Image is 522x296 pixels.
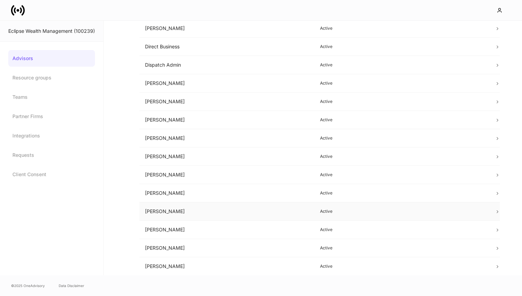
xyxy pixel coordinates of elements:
p: Active [320,154,484,159]
p: Active [320,80,484,86]
a: Integrations [8,127,95,144]
p: Active [320,99,484,104]
p: Active [320,172,484,178]
td: [PERSON_NAME] [139,129,315,147]
td: [PERSON_NAME] [139,239,315,257]
td: Direct Business [139,38,315,56]
p: Active [320,264,484,269]
td: Dispatch Admin [139,56,315,74]
td: [PERSON_NAME] [139,184,315,202]
td: [PERSON_NAME] [139,202,315,221]
a: Data Disclaimer [59,283,84,288]
p: Active [320,26,484,31]
a: Advisors [8,50,95,67]
td: [PERSON_NAME] [139,147,315,166]
p: Active [320,227,484,232]
p: Active [320,209,484,214]
p: Active [320,62,484,68]
div: Eclipse Wealth Management (100239) [8,28,95,35]
p: Active [320,135,484,141]
a: Client Consent [8,166,95,183]
td: [PERSON_NAME] [139,166,315,184]
a: Resource groups [8,69,95,86]
td: [PERSON_NAME] [139,111,315,129]
p: Active [320,245,484,251]
p: Active [320,190,484,196]
a: Partner Firms [8,108,95,125]
td: [PERSON_NAME] [139,19,315,38]
td: [PERSON_NAME] [139,221,315,239]
a: Teams [8,89,95,105]
td: [PERSON_NAME] [139,74,315,93]
a: Requests [8,147,95,163]
td: [PERSON_NAME] [139,257,315,276]
p: Active [320,44,484,49]
td: [PERSON_NAME] [139,93,315,111]
p: Active [320,117,484,123]
span: © 2025 OneAdvisory [11,283,45,288]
